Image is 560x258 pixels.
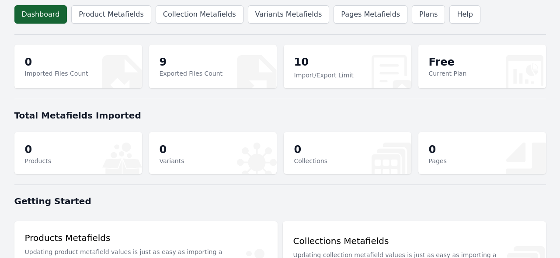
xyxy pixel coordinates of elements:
[14,5,67,24] a: Dashboard
[248,5,330,24] a: Variants Metafields
[160,143,184,157] p: 0
[25,157,51,165] p: Products
[71,5,151,24] a: Product Metafields
[294,55,354,71] p: 10
[14,109,546,122] h1: Total Metafields Imported
[334,5,407,24] a: Pages Metafields
[429,69,467,78] p: Current Plan
[412,5,445,24] a: Plans
[25,69,88,78] p: Imported Files Count
[156,5,243,24] a: Collection Metafields
[294,143,328,157] p: 0
[14,195,546,207] h1: Getting Started
[160,157,184,165] p: Variants
[294,157,328,165] p: Collections
[160,69,223,78] p: Exported Files Count
[294,71,354,80] p: Import/Export Limit
[429,157,447,165] p: Pages
[429,55,467,69] p: Free
[25,55,88,69] p: 0
[449,5,480,24] a: Help
[160,55,223,69] p: 9
[429,143,447,157] p: 0
[25,143,51,157] p: 0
